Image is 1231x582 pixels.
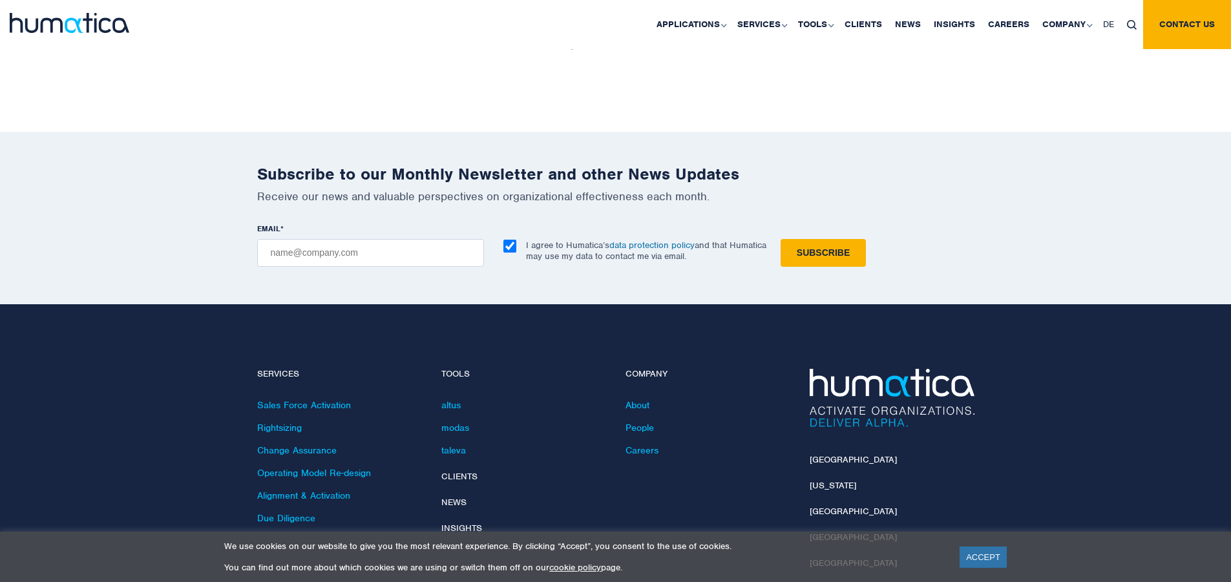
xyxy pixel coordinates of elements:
[257,467,371,479] a: Operating Model Re-design
[224,562,943,573] p: You can find out more about which cookies we are using or switch them off on our page.
[1127,20,1137,30] img: search_icon
[257,164,974,184] h2: Subscribe to our Monthly Newsletter and other News Updates
[257,490,350,501] a: Alignment & Activation
[781,239,866,267] input: Subscribe
[441,471,478,482] a: Clients
[10,13,129,33] img: logo
[1103,19,1114,30] span: DE
[224,541,943,552] p: We use cookies on our website to give you the most relevant experience. By clicking “Accept”, you...
[626,369,790,380] h4: Company
[441,523,482,534] a: Insights
[257,512,315,524] a: Due Diligence
[526,240,766,262] p: I agree to Humatica’s and that Humatica may use my data to contact me via email.
[960,546,1007,568] a: ACCEPT
[257,369,422,380] h4: Services
[257,444,337,456] a: Change Assurance
[441,422,469,433] a: modas
[626,444,658,456] a: Careers
[503,240,516,253] input: I agree to Humatica’sdata protection policyand that Humatica may use my data to contact me via em...
[257,239,484,267] input: name@company.com
[257,422,302,433] a: Rightsizing
[626,399,649,411] a: About
[441,369,606,380] h4: Tools
[257,399,351,411] a: Sales Force Activation
[810,506,897,517] a: [GEOGRAPHIC_DATA]
[626,422,654,433] a: People
[810,369,974,427] img: Humatica
[810,480,856,491] a: [US_STATE]
[810,454,897,465] a: [GEOGRAPHIC_DATA]
[441,399,461,411] a: altus
[257,223,280,234] span: EMAIL
[549,562,601,573] a: cookie policy
[257,189,974,203] p: Receive our news and valuable perspectives on organizational effectiveness each month.
[441,497,467,508] a: News
[609,240,695,251] a: data protection policy
[441,444,466,456] a: taleva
